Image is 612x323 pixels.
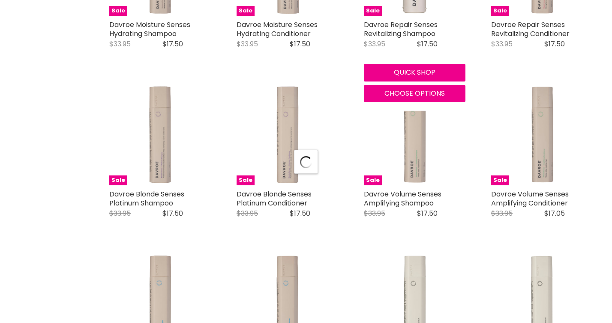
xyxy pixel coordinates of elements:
[162,39,183,49] span: $17.50
[384,88,445,98] span: Choose options
[491,208,513,218] span: $33.95
[237,208,258,218] span: $33.95
[109,84,211,185] a: Davroe Blonde Senses Platinum Shampoo Davroe Blonde Senses Platinum Shampoo Sale
[364,6,382,16] span: Sale
[491,175,509,185] span: Sale
[364,84,465,185] a: Davroe Volume Senses Amplifying Shampoo Davroe Volume Senses Amplifying Shampoo Sale
[491,84,593,185] a: Davroe Volume Senses Amplifying Conditioner Davroe Volume Senses Amplifying Conditioner Sale
[417,208,438,218] span: $17.50
[237,6,255,16] span: Sale
[109,189,184,208] a: Davroe Blonde Senses Platinum Shampoo
[364,64,465,81] button: Quick shop
[237,189,312,208] a: Davroe Blonde Senses Platinum Conditioner
[162,208,183,218] span: $17.50
[109,39,131,49] span: $33.95
[364,189,441,208] a: Davroe Volume Senses Amplifying Shampoo
[491,189,569,208] a: Davroe Volume Senses Amplifying Conditioner
[364,85,465,102] button: Choose options
[109,20,190,39] a: Davroe Moisture Senses Hydrating Shampoo
[544,39,565,49] span: $17.50
[364,20,438,39] a: Davroe Repair Senses Revitalizing Shampoo
[290,208,310,218] span: $17.50
[237,84,338,185] img: Davroe Blonde Senses Platinum Conditioner
[237,175,255,185] span: Sale
[237,20,318,39] a: Davroe Moisture Senses Hydrating Conditioner
[109,84,211,185] img: Davroe Blonde Senses Platinum Shampoo
[364,84,465,185] img: Davroe Volume Senses Amplifying Shampoo
[109,6,127,16] span: Sale
[237,39,258,49] span: $33.95
[491,39,513,49] span: $33.95
[417,39,438,49] span: $17.50
[237,84,338,185] a: Davroe Blonde Senses Platinum Conditioner Davroe Blonde Senses Platinum Conditioner Sale
[290,39,310,49] span: $17.50
[364,175,382,185] span: Sale
[364,39,385,49] span: $33.95
[491,20,570,39] a: Davroe Repair Senses Revitalizing Conditioner
[491,6,509,16] span: Sale
[544,208,565,218] span: $17.05
[109,175,127,185] span: Sale
[364,208,385,218] span: $33.95
[109,208,131,218] span: $33.95
[491,84,593,185] img: Davroe Volume Senses Amplifying Conditioner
